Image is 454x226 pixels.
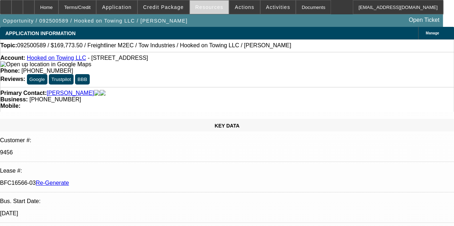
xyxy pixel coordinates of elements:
span: Actions [235,4,254,10]
strong: Mobile: [0,103,20,109]
strong: Account: [0,55,25,61]
span: Manage [426,31,439,35]
img: linkedin-icon.png [100,90,106,96]
a: Open Ticket [406,14,442,26]
button: BBB [75,74,90,85]
span: Opportunity / 092500589 / Hooked on Towing LLC / [PERSON_NAME] [3,18,188,24]
strong: Primary Contact: [0,90,47,96]
a: Re-Generate [36,180,69,186]
span: KEY DATA [215,123,239,129]
span: Credit Package [143,4,184,10]
span: - [STREET_ADDRESS] [88,55,148,61]
button: Credit Package [138,0,189,14]
span: [PHONE_NUMBER] [22,68,73,74]
img: Open up location in Google Maps [0,61,91,68]
strong: Topic: [0,42,17,49]
strong: Business: [0,96,28,102]
a: View Google Maps [0,61,91,67]
button: Activities [261,0,296,14]
span: Application [102,4,131,10]
span: Resources [195,4,223,10]
img: facebook-icon.png [94,90,100,96]
a: [PERSON_NAME] [47,90,94,96]
button: Trustpilot [49,74,73,85]
button: Resources [190,0,229,14]
span: Activities [266,4,290,10]
strong: Phone: [0,68,20,74]
span: 092500589 / $169,773.50 / Freightliner M2EC / Tow Industries / Hooked on Towing LLC / [PERSON_NAME] [17,42,291,49]
a: Hooked on Towing LLC [27,55,86,61]
span: APPLICATION INFORMATION [5,30,75,36]
button: Google [27,74,47,85]
strong: Reviews: [0,76,25,82]
button: Application [97,0,137,14]
span: [PHONE_NUMBER] [29,96,81,102]
button: Actions [229,0,260,14]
